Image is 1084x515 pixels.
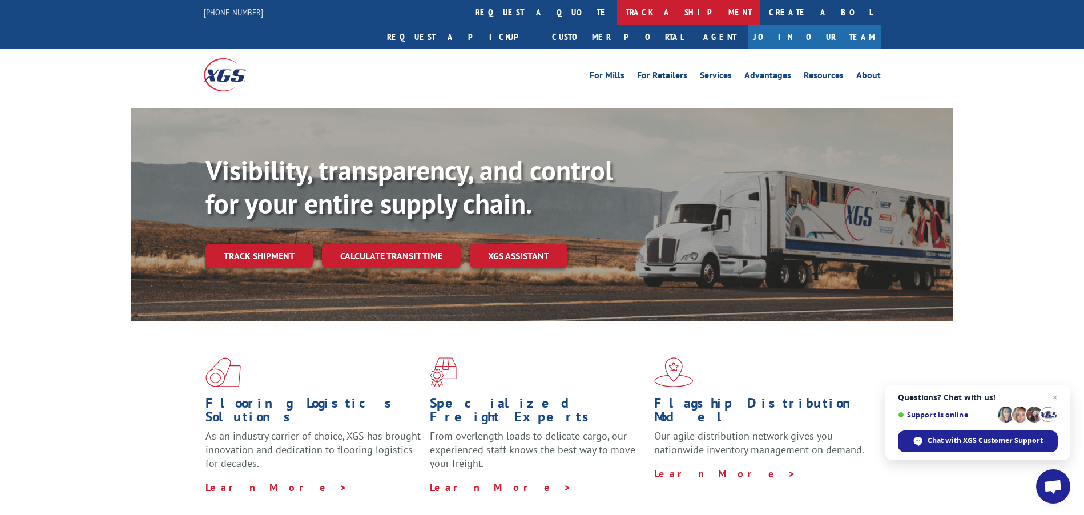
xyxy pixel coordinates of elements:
[692,25,748,49] a: Agent
[700,71,732,83] a: Services
[654,429,864,456] span: Our agile distribution network gives you nationwide inventory management on demand.
[898,411,994,419] span: Support is online
[637,71,687,83] a: For Retailers
[654,396,870,429] h1: Flagship Distribution Model
[856,71,881,83] a: About
[204,6,263,18] a: [PHONE_NUMBER]
[898,393,1058,402] span: Questions? Chat with us!
[430,481,572,494] a: Learn More >
[322,244,461,268] a: Calculate transit time
[205,357,241,387] img: xgs-icon-total-supply-chain-intelligence-red
[804,71,844,83] a: Resources
[430,357,457,387] img: xgs-icon-focused-on-flooring-red
[205,244,313,268] a: Track shipment
[205,429,421,470] span: As an industry carrier of choice, XGS has brought innovation and dedication to flooring logistics...
[748,25,881,49] a: Join Our Team
[898,430,1058,452] div: Chat with XGS Customer Support
[590,71,624,83] a: For Mills
[205,481,348,494] a: Learn More >
[205,396,421,429] h1: Flooring Logistics Solutions
[928,436,1043,446] span: Chat with XGS Customer Support
[1036,469,1070,504] div: Open chat
[654,357,694,387] img: xgs-icon-flagship-distribution-model-red
[744,71,791,83] a: Advantages
[205,152,613,221] b: Visibility, transparency, and control for your entire supply chain.
[470,244,567,268] a: XGS ASSISTANT
[543,25,692,49] a: Customer Portal
[430,396,646,429] h1: Specialized Freight Experts
[654,467,796,480] a: Learn More >
[430,429,646,480] p: From overlength loads to delicate cargo, our experienced staff knows the best way to move your fr...
[1048,391,1062,404] span: Close chat
[378,25,543,49] a: Request a pickup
